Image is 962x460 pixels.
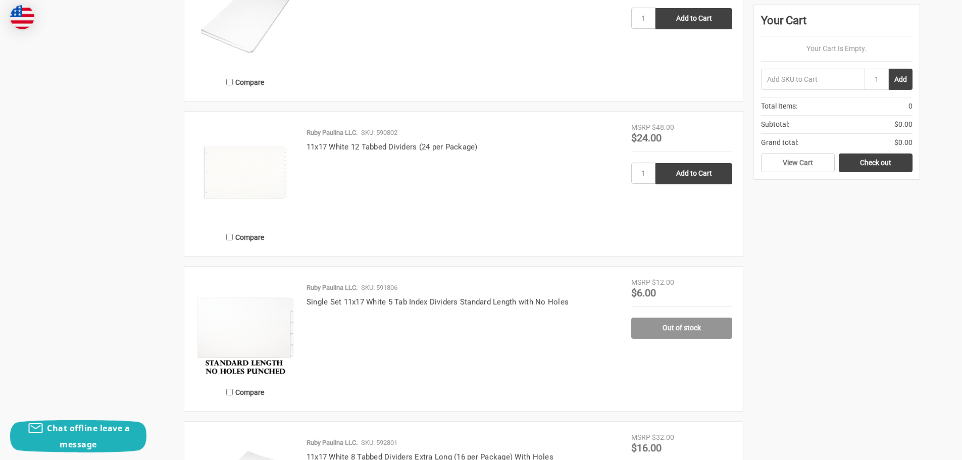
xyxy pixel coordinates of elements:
input: Compare [226,389,233,395]
span: $0.00 [894,137,913,148]
span: Subtotal: [761,119,789,130]
span: $24.00 [631,132,662,144]
span: $48.00 [652,123,674,131]
a: Single Set 11x17 White 5 Tab Index Dividers Standard Length with No Holes [307,297,569,306]
div: MSRP [631,277,650,288]
label: Compare [195,229,296,245]
a: View Cart [761,154,835,173]
div: Your Cart [761,12,913,36]
p: SKU: 590802 [361,128,397,138]
p: Ruby Paulina LLC. [307,283,358,293]
input: Add to Cart [655,163,732,184]
img: Single Set 11x17 White 5 Tab Index Dividers Standard Length with No Holes [195,277,296,378]
a: Check out [839,154,913,173]
span: Chat offline leave a message [47,423,130,450]
img: 11x17 White 12 Tabbed Dividers (24 per Package) [195,122,296,223]
p: SKU: 591806 [361,283,397,293]
p: Your Cart Is Empty. [761,43,913,54]
a: 11x17 White 12 Tabbed Dividers (24 per Package) [307,142,478,151]
div: MSRP [631,432,650,443]
p: Ruby Paulina LLC. [307,438,358,448]
span: 0 [908,101,913,112]
label: Compare [195,74,296,90]
label: Compare [195,384,296,400]
input: Compare [226,79,233,85]
input: Compare [226,234,233,240]
input: Add to Cart [655,8,732,29]
img: duty and tax information for United States [10,5,34,29]
input: Add SKU to Cart [761,69,865,90]
span: $16.00 [631,442,662,454]
span: Grand total: [761,137,798,148]
p: Ruby Paulina LLC. [307,128,358,138]
div: MSRP [631,122,650,133]
button: Chat offline leave a message [10,420,146,452]
p: SKU: 592801 [361,438,397,448]
span: $6.00 [631,287,656,299]
a: Out of stock [631,318,732,339]
span: $0.00 [894,119,913,130]
span: Total Items: [761,101,797,112]
button: Add [889,69,913,90]
span: $32.00 [652,433,674,441]
span: $12.00 [652,278,674,286]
